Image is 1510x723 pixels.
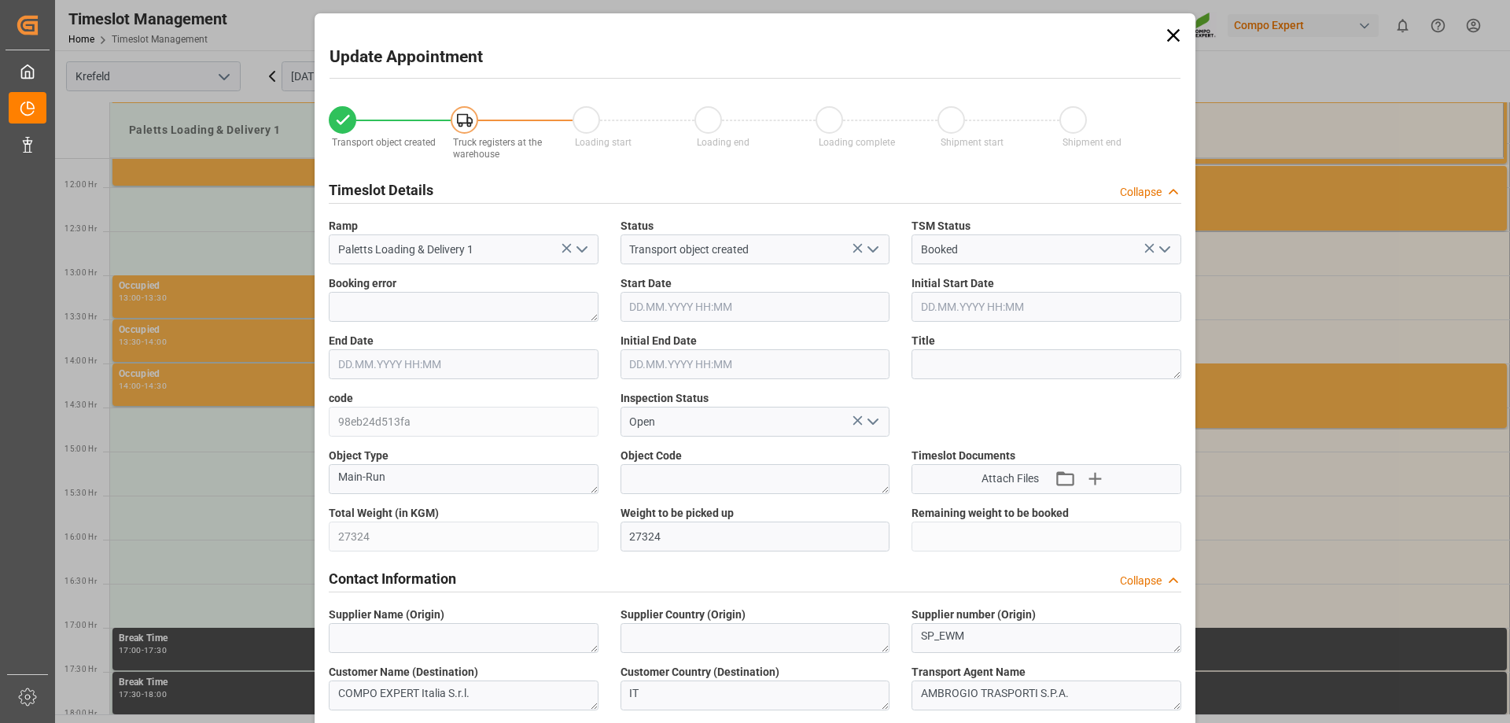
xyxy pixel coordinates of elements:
input: DD.MM.YYYY HH:MM [621,292,890,322]
span: Loading complete [819,137,895,148]
input: DD.MM.YYYY HH:MM [621,349,890,379]
textarea: IT [621,681,890,710]
span: Start Date [621,275,672,292]
span: Initial Start Date [912,275,994,292]
span: Object Code [621,448,682,464]
span: Status [621,218,654,234]
span: Supplier Country (Origin) [621,607,746,623]
input: Type to search/select [621,234,890,264]
input: DD.MM.YYYY HH:MM [912,292,1181,322]
span: TSM Status [912,218,970,234]
span: Remaining weight to be booked [912,505,1069,522]
textarea: COMPO EXPERT Italia S.r.l. [329,681,598,710]
span: Customer Name (Destination) [329,664,478,681]
div: Collapse [1120,184,1162,201]
span: Loading start [575,137,632,148]
span: Loading end [697,137,749,148]
button: open menu [860,238,884,262]
span: code [329,390,353,407]
span: Booking error [329,275,396,292]
span: Title [912,333,935,349]
span: Customer Country (Destination) [621,664,779,681]
span: Initial End Date [621,333,697,349]
button: open menu [569,238,592,262]
button: open menu [1151,238,1175,262]
span: Shipment start [941,137,1004,148]
span: Weight to be picked up [621,505,734,522]
span: Timeslot Documents [912,448,1015,464]
span: Object Type [329,448,389,464]
span: Supplier Name (Origin) [329,607,444,623]
input: DD.MM.YYYY HH:MM [329,349,598,379]
span: Transport Agent Name [912,664,1026,681]
span: Inspection Status [621,390,709,407]
span: End Date [329,333,374,349]
span: Transport object created [332,137,436,148]
span: Ramp [329,218,358,234]
h2: Update Appointment [330,45,483,70]
textarea: SP_EWM [912,623,1181,653]
span: Shipment end [1063,137,1121,148]
span: Truck registers at the warehouse [453,137,542,160]
textarea: Main-Run [329,464,598,494]
span: Attach Files [981,470,1039,487]
div: Collapse [1120,573,1162,589]
button: open menu [860,410,884,434]
input: Type to search/select [329,234,598,264]
textarea: AMBROGIO TRASPORTI S.P.A. [912,681,1181,710]
h2: Timeslot Details [329,179,433,201]
span: Total Weight (in KGM) [329,505,439,522]
span: Supplier number (Origin) [912,607,1036,623]
h2: Contact Information [329,568,456,589]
